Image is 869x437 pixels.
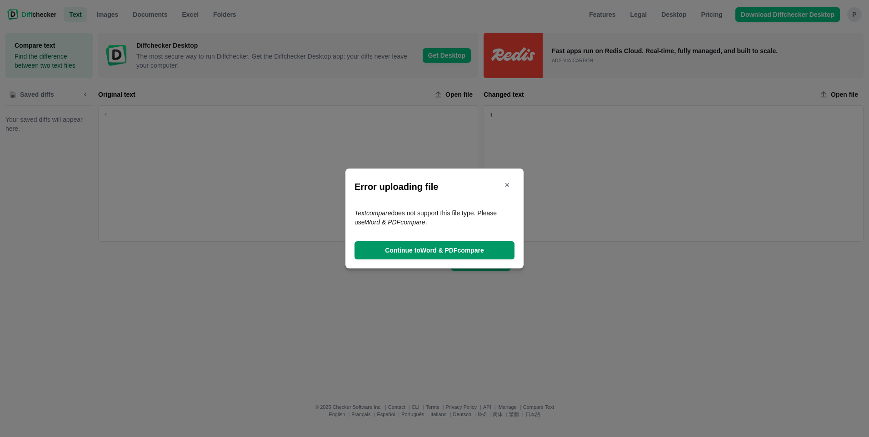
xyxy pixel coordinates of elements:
[355,209,514,227] span: does not support this file type. Please use .
[355,179,514,194] h2: Error uploading file
[500,178,514,192] button: Close modal
[383,246,486,255] span: Continue to Word & PDF compare
[355,209,391,217] em: Text compare
[365,218,425,226] em: Word & PDF compare
[355,241,514,259] a: Continue toWord & PDFcompare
